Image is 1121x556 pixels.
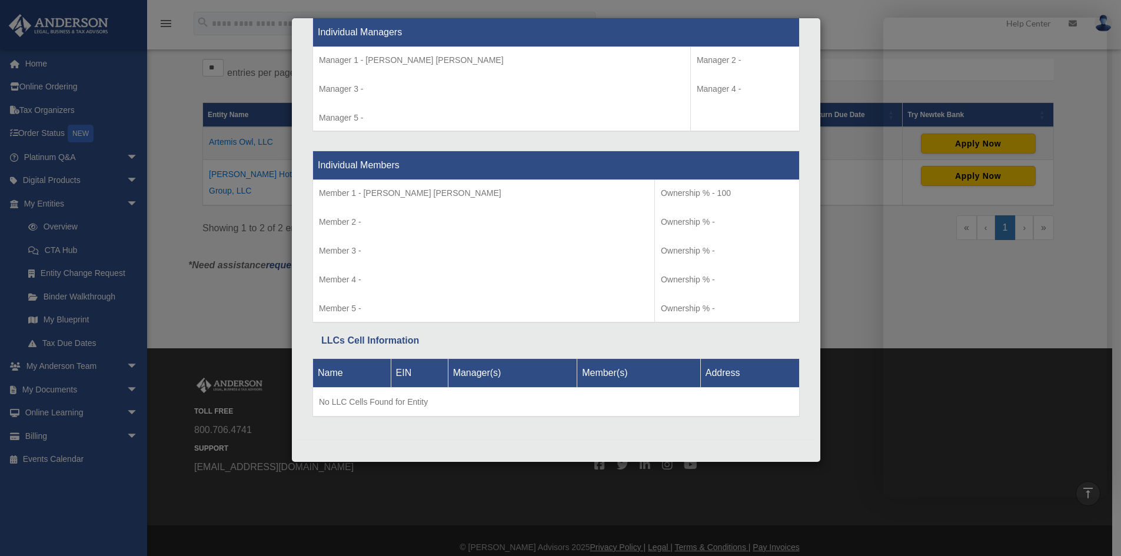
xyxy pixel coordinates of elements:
p: Manager 2 - [697,53,793,68]
td: No LLC Cells Found for Entity [313,387,800,417]
p: Manager 3 - [319,82,684,96]
th: Address [700,358,799,387]
p: Ownership % - [661,301,793,316]
iframe: Chat Window [883,18,1107,497]
th: Individual Members [313,151,800,180]
p: Manager 4 - [697,82,793,96]
th: EIN [391,358,448,387]
p: Ownership % - 100 [661,186,793,201]
p: Ownership % - [661,215,793,229]
p: Member 3 - [319,244,648,258]
p: Member 4 - [319,272,648,287]
th: Member(s) [577,358,701,387]
th: Name [313,358,391,387]
p: Manager 5 - [319,111,684,125]
p: Member 2 - [319,215,648,229]
p: Manager 1 - [PERSON_NAME] [PERSON_NAME] [319,53,684,68]
p: Member 1 - [PERSON_NAME] [PERSON_NAME] [319,186,648,201]
p: Member 5 - [319,301,648,316]
th: Individual Managers [313,18,800,46]
p: Ownership % - [661,244,793,258]
div: LLCs Cell Information [321,332,791,349]
th: Manager(s) [448,358,577,387]
p: Ownership % - [661,272,793,287]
